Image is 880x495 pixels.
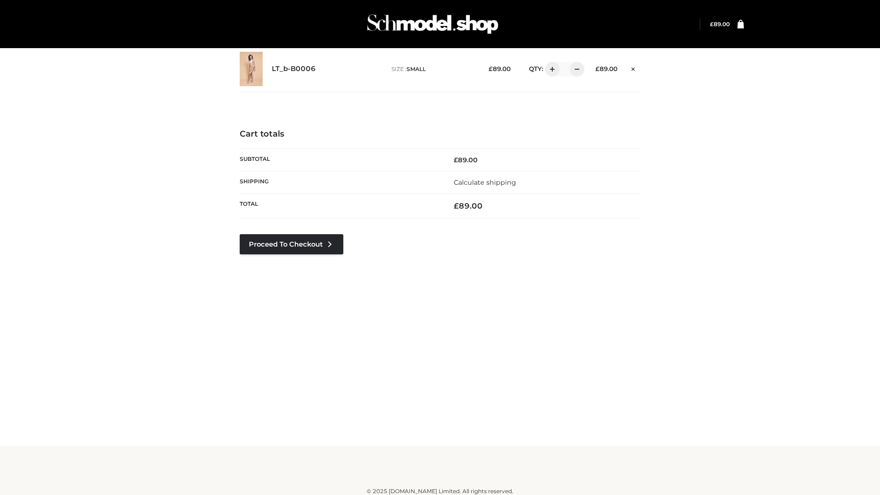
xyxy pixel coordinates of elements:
p: size : [391,65,474,73]
th: Shipping [240,171,440,193]
bdi: 89.00 [710,21,730,27]
a: £89.00 [710,21,730,27]
a: LT_b-B0006 [272,65,316,73]
a: Remove this item [627,62,640,74]
th: Total [240,194,440,218]
span: £ [454,156,458,164]
bdi: 89.00 [489,65,511,72]
bdi: 89.00 [454,201,483,210]
div: QTY: [520,62,581,77]
a: Proceed to Checkout [240,234,343,254]
bdi: 89.00 [595,65,617,72]
span: SMALL [407,66,426,72]
a: Calculate shipping [454,178,516,187]
bdi: 89.00 [454,156,478,164]
span: £ [454,201,459,210]
th: Subtotal [240,148,440,171]
span: £ [489,65,493,72]
h4: Cart totals [240,129,640,139]
span: £ [710,21,714,27]
span: £ [595,65,599,72]
img: Schmodel Admin 964 [364,6,501,42]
